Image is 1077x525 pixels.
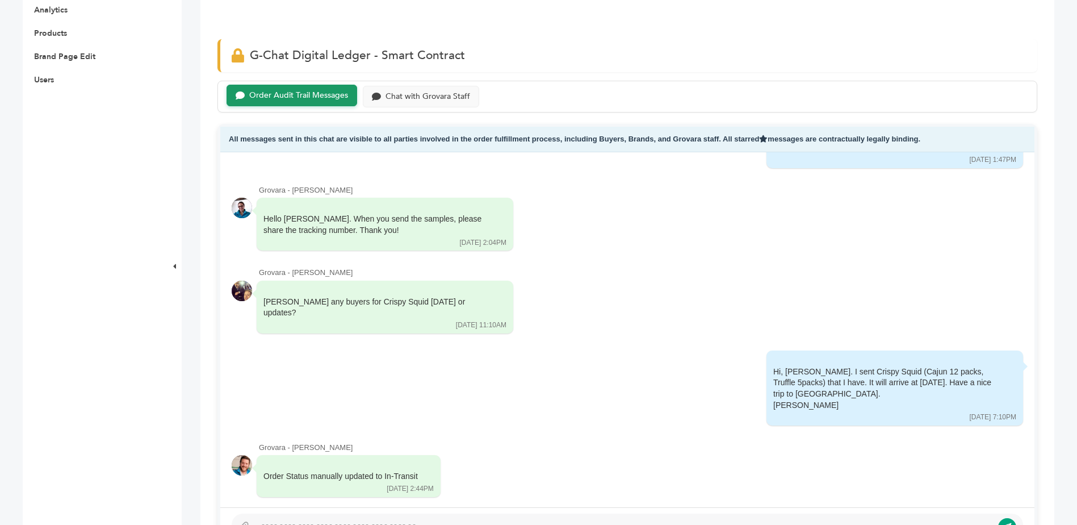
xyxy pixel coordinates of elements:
div: Hi, [PERSON_NAME]. I sent Crispy Squid (Cajun 12 packs, Truffle 5packs) that I have. It will arri... [773,366,1000,411]
div: [PERSON_NAME] any buyers for Crispy Squid [DATE] or updates? [263,297,491,319]
div: [DATE] 11:10AM [456,320,506,330]
div: [DATE] 7:10PM [970,413,1016,422]
div: Grovara - [PERSON_NAME] [259,185,1023,195]
div: Grovara - [PERSON_NAME] [259,268,1023,278]
a: Brand Page Edit [34,51,95,62]
div: [DATE] 2:04PM [460,238,506,248]
a: Users [34,74,54,85]
a: Analytics [34,5,68,15]
div: Grovara - [PERSON_NAME] [259,443,1023,453]
span: G-Chat Digital Ledger - Smart Contract [250,47,465,64]
div: [DATE] 2:44PM [387,484,433,494]
div: Hello [PERSON_NAME]. When you send the samples, please share the tracking number. Thank you! [263,214,491,236]
div: [DATE] 1:47PM [970,155,1016,165]
div: Chat with Grovara Staff [385,92,470,102]
div: Order Audit Trail Messages [249,91,348,101]
div: Order Status manually updated to In-Transit [263,471,418,482]
a: Products [34,28,67,39]
div: All messages sent in this chat are visible to all parties involved in the order fulfillment proce... [220,127,1034,152]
